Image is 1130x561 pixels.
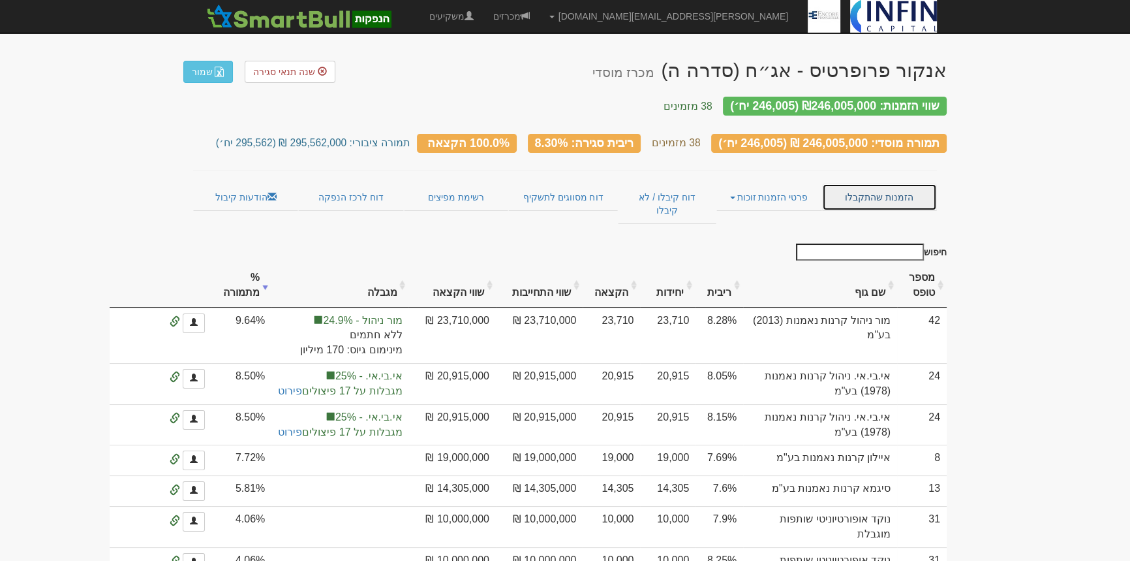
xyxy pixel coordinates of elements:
[743,363,897,404] td: אי.בי.אי. ניהול קרנות נאמנות (1978) בע"מ
[640,308,695,364] td: 23,710
[271,404,408,445] td: הקצאה בפועל לקבוצת סמארטבול 25%, לתשומת ליבך: עדכון המגבלות ישנה את אפשרויות ההקצאה הסופיות.
[203,3,395,29] img: SmartBull Logo
[583,404,640,445] td: 20,915
[743,506,897,547] td: נוקד אופורטיוניטי שותפות מוגבלת
[278,343,402,358] span: מינימום גיוס: 170 מיליון
[743,264,897,308] th: שם גוף : activate to sort column ascending
[583,363,640,404] td: 20,915
[822,184,937,211] a: הזמנות שהתקבלו
[897,506,947,547] td: 31
[583,506,640,547] td: 10,000
[214,67,224,77] img: excel-file-white.png
[592,65,654,80] small: מכרז מוסדי
[496,363,583,404] td: 20,915,000 ₪
[640,363,695,404] td: 20,915
[408,308,495,364] td: 23,710,000 ₪
[618,184,716,224] a: דוח קיבלו / לא קיבלו
[528,134,641,153] div: ריבית סגירה: 8.30%
[427,136,510,149] span: 100.0% הקצאה
[743,308,897,364] td: מור ניהול קרנות נאמנות (2013) בע"מ
[496,475,583,506] td: 14,305,000 ₪
[695,308,743,364] td: 8.28%
[496,445,583,475] td: 19,000,000 ₪
[640,404,695,445] td: 20,915
[271,308,408,364] td: הקצאה בפועל לקבוצה 'מור ניהול' 9.64%
[897,445,947,475] td: 8
[278,385,302,396] a: פירוט
[508,184,617,211] a: דוח מסווגים לתשקיף
[791,244,947,261] label: חיפוש
[408,363,495,404] td: 20,915,000 ₪
[271,363,408,404] td: הקצאה בפועל לקבוצת סמארטבול 25%, לתשומת ליבך: עדכון המגבלות ישנה את אפשרויות ההקצאה הסופיות.
[271,264,408,308] th: מגבלה: activate to sort column ascending
[640,475,695,506] td: 14,305
[211,475,271,506] td: 5.81%
[278,426,302,438] a: פירוט
[583,308,640,364] td: 23,710
[695,445,743,475] td: 7.69%
[278,328,402,343] span: ללא חתמים
[496,404,583,445] td: 20,915,000 ₪
[583,445,640,475] td: 19,000
[664,101,712,112] small: 38 מזמינים
[408,264,495,308] th: שווי הקצאה: activate to sort column ascending
[245,61,335,83] a: שנה תנאי סגירה
[695,264,743,308] th: ריבית : activate to sort column ascending
[592,59,947,81] div: אנקור פרופרטיס - אג״ח (סדרה ה) - הנפקה לציבור
[640,264,695,308] th: יחידות: activate to sort column ascending
[897,404,947,445] td: 24
[278,313,402,329] span: מור ניהול - 24.9%
[496,506,583,547] td: 10,000,000 ₪
[695,506,743,547] td: 7.9%
[796,244,924,261] input: חיפוש
[743,445,897,475] td: איילון קרנות נאמנות בע"מ
[183,61,233,83] a: שמור
[253,67,315,77] span: שנה תנאי סגירה
[583,475,640,506] td: 14,305
[278,384,402,399] span: מגבלות על 17 פיצולים
[211,264,271,308] th: % מתמורה: activate to sort column ascending
[583,264,640,308] th: הקצאה: activate to sort column ascending
[408,404,495,445] td: 20,915,000 ₪
[211,445,271,475] td: 7.72%
[716,184,821,211] a: פרטי הזמנות זוכות
[652,137,701,148] small: 38 מזמינים
[897,363,947,404] td: 24
[278,410,402,425] span: אי.בי.אי. - 25%
[211,363,271,404] td: 8.50%
[496,264,583,308] th: שווי התחייבות: activate to sort column ascending
[278,369,402,384] span: אי.בי.אי. - 25%
[897,475,947,506] td: 13
[216,137,410,148] small: תמורה ציבורי: 295,562,000 ₪ (295,562 יח׳)
[743,404,897,445] td: אי.בי.אי. ניהול קרנות נאמנות (1978) בע"מ
[408,475,495,506] td: 14,305,000 ₪
[640,445,695,475] td: 19,000
[695,475,743,506] td: 7.6%
[496,308,583,364] td: 23,710,000 ₪
[211,308,271,364] td: 9.64%
[298,184,403,211] a: דוח לרכז הנפקה
[897,264,947,308] th: מספר טופס: activate to sort column ascending
[211,506,271,547] td: 4.06%
[743,475,897,506] td: סיגמא קרנות נאמנות בע"מ
[278,425,402,440] span: מגבלות על 17 פיצולים
[695,363,743,404] td: 8.05%
[193,184,298,211] a: הודעות קיבול
[408,506,495,547] td: 10,000,000 ₪
[404,184,508,211] a: רשימת מפיצים
[711,134,947,153] div: תמורה מוסדי: 246,005,000 ₪ (246,005 יח׳)
[640,506,695,547] td: 10,000
[723,97,947,116] div: שווי הזמנות: ₪246,005,000 (246,005 יח׳)
[897,308,947,364] td: 42
[211,404,271,445] td: 8.50%
[408,445,495,475] td: 19,000,000 ₪
[695,404,743,445] td: 8.15%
